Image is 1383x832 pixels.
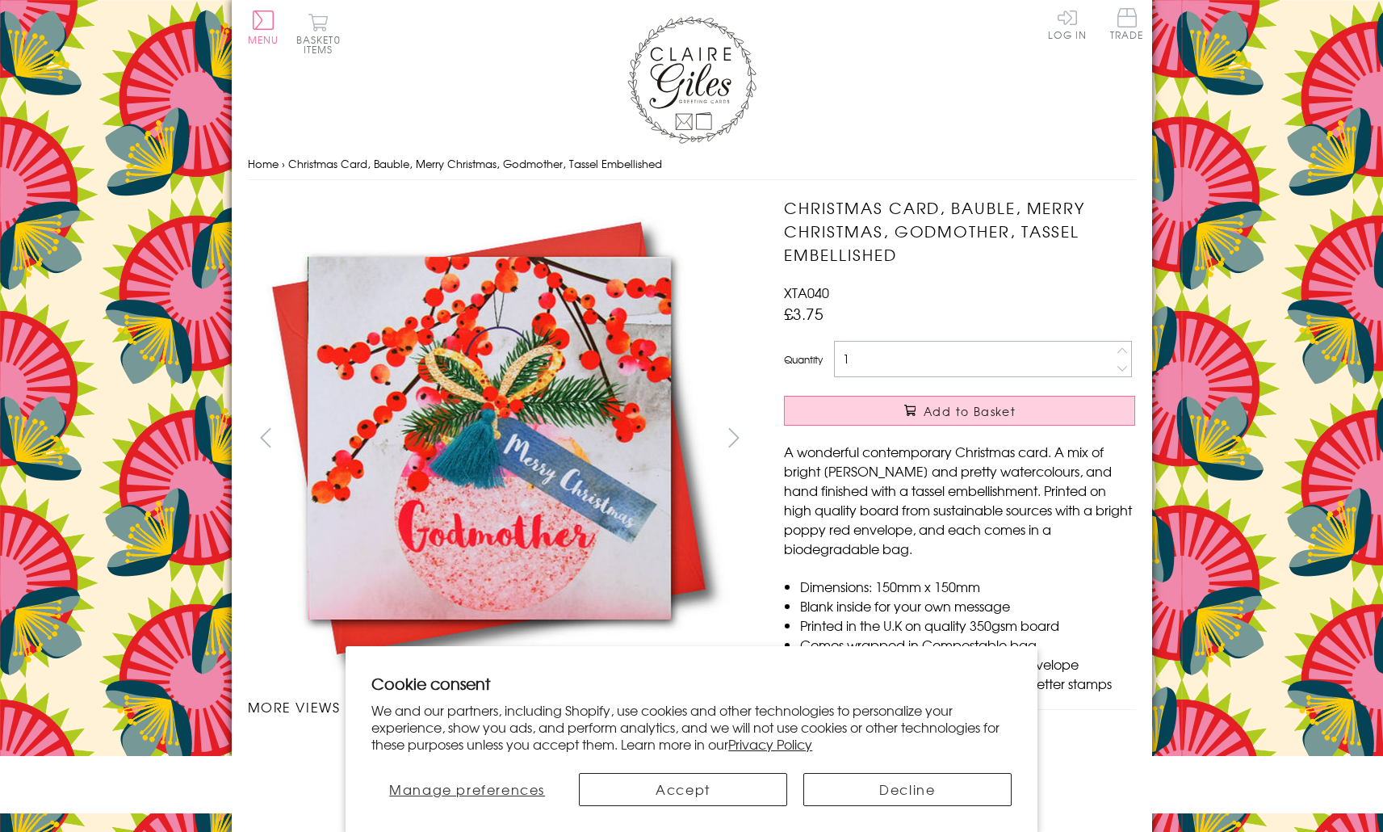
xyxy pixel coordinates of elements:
[1048,8,1087,40] a: Log In
[800,616,1135,635] li: Printed in the U.K on quality 350gsm board
[784,283,829,302] span: XTA040
[371,702,1012,752] p: We and our partners, including Shopify, use cookies and other technologies to personalize your ex...
[728,734,812,754] a: Privacy Policy
[288,156,662,171] span: Christmas Card, Bauble, Merry Christmas, Godmother, Tassel Embellished
[248,148,1136,181] nav: breadcrumbs
[389,779,545,799] span: Manage preferences
[371,773,563,806] button: Manage preferences
[248,156,279,171] a: Home
[784,396,1135,426] button: Add to Basket
[296,13,341,54] button: Basket0 items
[784,352,823,367] label: Quantity
[248,419,284,456] button: prev
[800,635,1135,654] li: Comes wrapped in Compostable bag
[784,302,824,325] span: £3.75
[784,196,1135,266] h1: Christmas Card, Bauble, Merry Christmas, Godmother, Tassel Embellished
[248,697,752,716] h3: More views
[247,196,731,680] img: Christmas Card, Bauble, Merry Christmas, Godmother, Tassel Embellished
[800,596,1135,616] li: Blank inside for your own message
[1110,8,1144,40] span: Trade
[752,196,1236,681] img: Christmas Card, Bauble, Merry Christmas, Godmother, Tassel Embellished
[248,32,279,47] span: Menu
[371,672,1012,695] h2: Cookie consent
[803,773,1012,806] button: Decline
[248,11,279,44] button: Menu
[1110,8,1144,43] a: Trade
[715,419,752,456] button: next
[627,16,756,144] img: Claire Giles Greetings Cards
[304,32,341,57] span: 0 items
[784,442,1135,558] p: A wonderful contemporary Christmas card. A mix of bright [PERSON_NAME] and pretty watercolours, a...
[579,773,787,806] button: Accept
[282,156,285,171] span: ›
[924,403,1016,419] span: Add to Basket
[800,577,1135,596] li: Dimensions: 150mm x 150mm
